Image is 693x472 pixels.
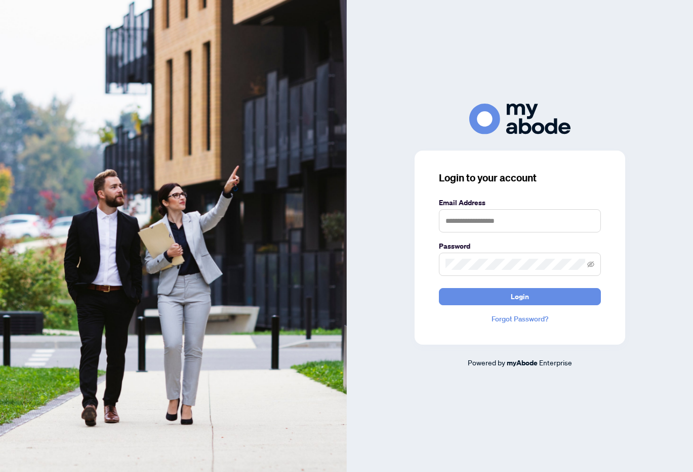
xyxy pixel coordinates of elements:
[439,197,601,208] label: Email Address
[468,358,505,367] span: Powered by
[587,261,594,268] span: eye-invisible
[439,241,601,252] label: Password
[507,357,538,368] a: myAbode
[539,358,572,367] span: Enterprise
[439,313,601,324] a: Forgot Password?
[439,288,601,305] button: Login
[439,171,601,185] h3: Login to your account
[469,104,570,134] img: ma-logo
[511,289,529,305] span: Login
